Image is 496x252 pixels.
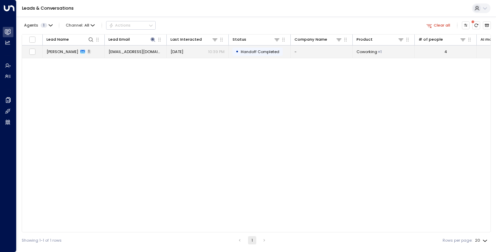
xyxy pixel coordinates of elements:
div: Actions [109,23,131,28]
div: Lead Email [108,36,156,43]
div: Private Office [378,49,382,54]
p: 10:39 PM [208,49,225,54]
div: Lead Name [46,36,69,43]
div: Showing 1-1 of 1 rows [22,238,62,243]
span: Channel: [64,21,97,29]
div: Last Interacted [170,36,202,43]
div: 20 [475,236,489,245]
div: Lead Name [46,36,94,43]
span: All [84,23,89,28]
a: Leads & Conversations [22,5,74,11]
span: Cali Cramer [46,49,78,54]
span: Toggle select row [29,48,36,55]
div: Company Name [294,36,342,43]
label: Rows per page: [443,238,472,243]
div: Last Interacted [170,36,218,43]
div: Button group with a nested menu [106,21,156,29]
td: - [291,46,353,58]
div: # of people [418,36,443,43]
div: Status [232,36,246,43]
button: page 1 [248,236,256,244]
div: Lead Email [108,36,130,43]
span: Handoff Completed [241,49,279,54]
span: calirosecramer@gmail.com [108,49,163,54]
button: Customize [462,21,470,29]
button: Clear all [424,21,453,29]
span: Coworking [356,49,377,54]
div: Product [356,36,373,43]
span: Yesterday [170,49,183,54]
button: Agents1 [22,21,54,29]
span: Agents [24,23,38,27]
span: Toggle select all [29,36,36,43]
div: • [236,47,239,56]
span: 1 [41,23,47,28]
button: Actions [106,21,156,29]
button: Archived Leads [483,21,491,29]
nav: pagination navigation [235,236,269,244]
span: There are new threads available. Refresh the grid to view the latest updates. [472,21,480,29]
span: 1 [87,49,91,54]
div: 4 [444,49,447,54]
div: Company Name [294,36,327,43]
button: Channel:All [64,21,97,29]
div: Product [356,36,404,43]
div: # of people [418,36,466,43]
div: Status [232,36,280,43]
